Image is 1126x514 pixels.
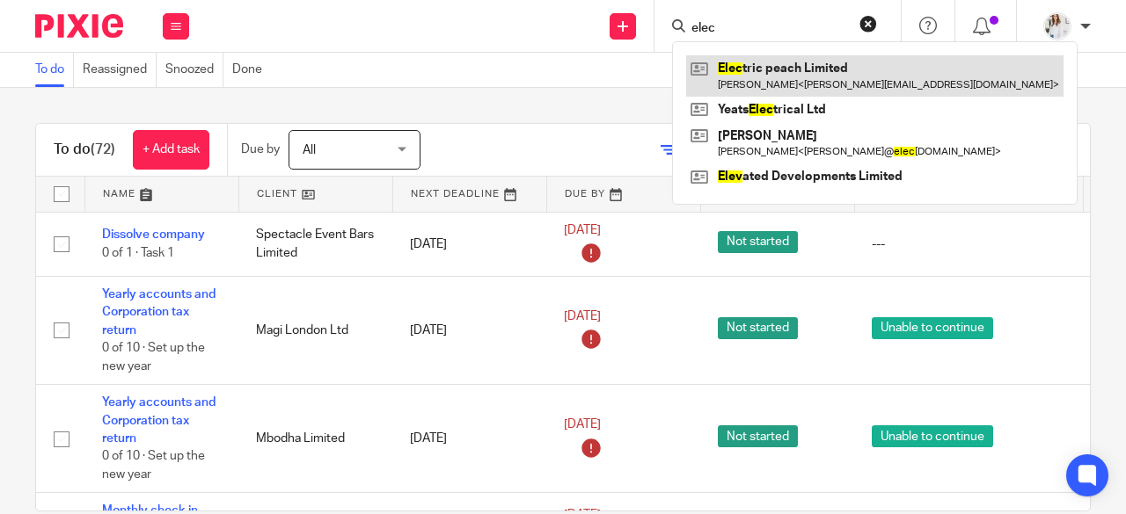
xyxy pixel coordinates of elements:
td: Mbodha Limited [238,385,392,493]
a: Dissolve company [102,228,205,241]
span: 0 of 10 · Set up the new year [102,342,205,373]
h1: To do [54,141,115,159]
span: Not started [718,425,798,447]
span: Not started [718,317,798,339]
td: [DATE] [392,277,546,385]
td: [DATE] [392,385,546,493]
span: Unable to continue [872,425,993,447]
a: Reassigned [83,53,157,87]
td: [DATE] [392,212,546,277]
span: [DATE] [564,418,601,431]
span: 0 of 1 · Task 1 [102,247,174,259]
span: 0 of 10 · Set up the new year [102,450,205,481]
a: To do [35,53,74,87]
input: Search [690,21,848,37]
span: All [303,144,316,156]
a: Snoozed [165,53,223,87]
a: Done [232,53,271,87]
span: Not started [718,231,798,253]
span: Unable to continue [872,317,993,339]
img: Daisy.JPG [1043,12,1071,40]
span: [DATE] [564,310,601,322]
td: Magi London Ltd [238,277,392,385]
button: Clear [859,15,877,33]
td: Spectacle Event Bars Limited [238,212,392,277]
span: [DATE] [564,224,601,236]
span: (72) [91,142,115,156]
img: Pixie [35,14,123,38]
div: --- [872,235,1065,253]
a: Yearly accounts and Corporation tax return [102,288,216,337]
a: Yearly accounts and Corporation tax return [102,396,216,445]
a: + Add task [133,130,209,170]
p: Due by [241,141,280,158]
